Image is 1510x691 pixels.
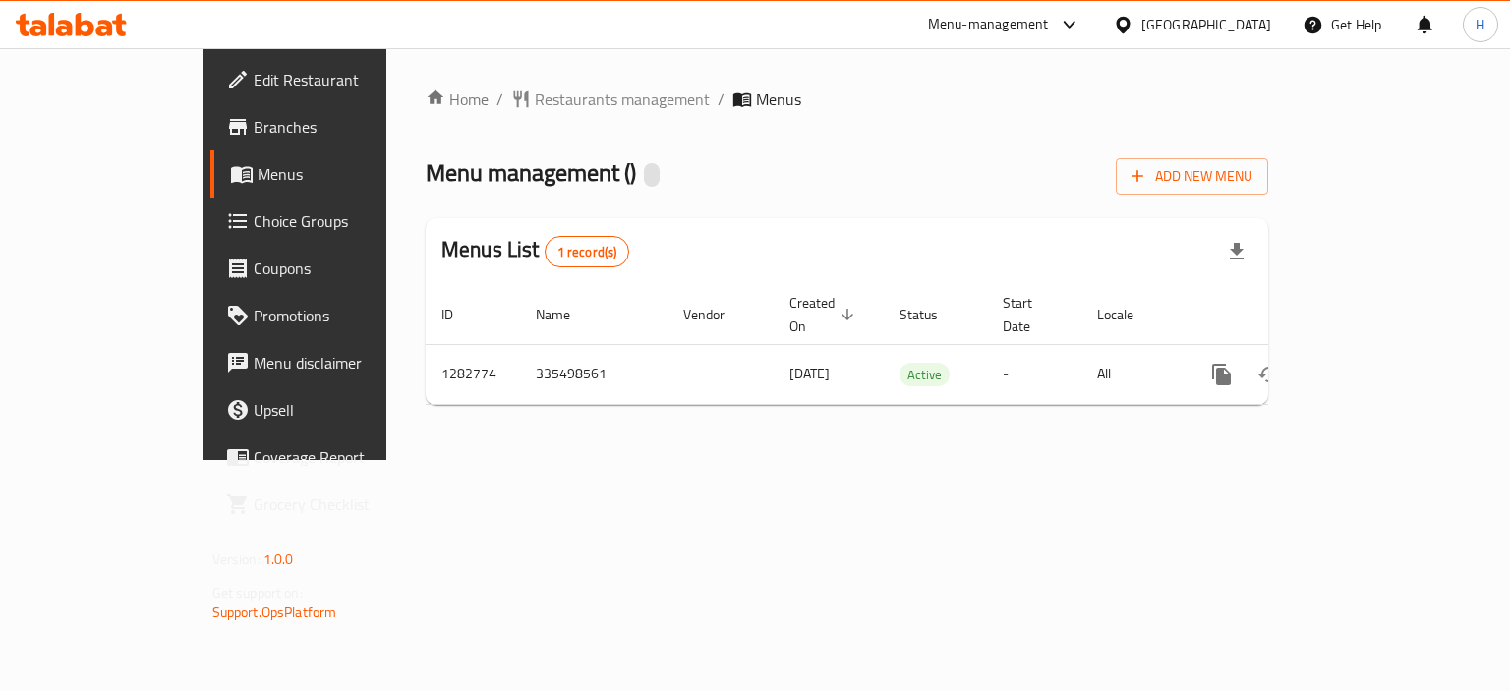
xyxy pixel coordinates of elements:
td: 1282774 [426,344,520,404]
span: ID [441,303,479,326]
div: Active [900,363,950,386]
span: Menu disclaimer [254,351,439,374]
nav: breadcrumb [426,87,1268,111]
span: Status [900,303,963,326]
span: Restaurants management [535,87,710,111]
span: H [1476,14,1484,35]
a: Choice Groups [210,198,455,245]
button: more [1198,351,1246,398]
span: 1 record(s) [546,243,629,261]
span: Edit Restaurant [254,68,439,91]
a: Branches [210,103,455,150]
table: enhanced table [426,285,1403,405]
td: - [987,344,1081,404]
div: Total records count [545,236,630,267]
span: Menus [756,87,801,111]
a: Restaurants management [511,87,710,111]
li: / [718,87,725,111]
span: Promotions [254,304,439,327]
a: Edit Restaurant [210,56,455,103]
span: Created On [789,291,860,338]
span: Get support on: [212,580,303,605]
span: Grocery Checklist [254,492,439,516]
button: Add New Menu [1116,158,1268,195]
div: Export file [1213,228,1260,275]
a: Home [426,87,489,111]
h2: Menus List [441,235,629,267]
span: 1.0.0 [263,547,294,572]
div: Menu-management [928,13,1049,36]
span: Coverage Report [254,445,439,469]
a: Support.OpsPlatform [212,600,337,625]
th: Actions [1183,285,1403,345]
a: Grocery Checklist [210,481,455,528]
div: [GEOGRAPHIC_DATA] [1141,14,1271,35]
a: Upsell [210,386,455,433]
span: Active [900,364,950,386]
a: Coupons [210,245,455,292]
a: Menu disclaimer [210,339,455,386]
td: All [1081,344,1183,404]
span: Coupons [254,257,439,280]
td: 335498561 [520,344,668,404]
span: Upsell [254,398,439,422]
a: Coverage Report [210,433,455,481]
span: Menus [258,162,439,186]
span: Branches [254,115,439,139]
button: Change Status [1246,351,1293,398]
span: Choice Groups [254,209,439,233]
span: Locale [1097,303,1159,326]
span: [DATE] [789,361,830,386]
span: Vendor [683,303,750,326]
span: Name [536,303,596,326]
li: / [496,87,503,111]
span: Start Date [1003,291,1058,338]
span: Version: [212,547,261,572]
a: Menus [210,150,455,198]
span: Add New Menu [1132,164,1252,189]
span: Menu management ( ) [426,150,636,195]
a: Promotions [210,292,455,339]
